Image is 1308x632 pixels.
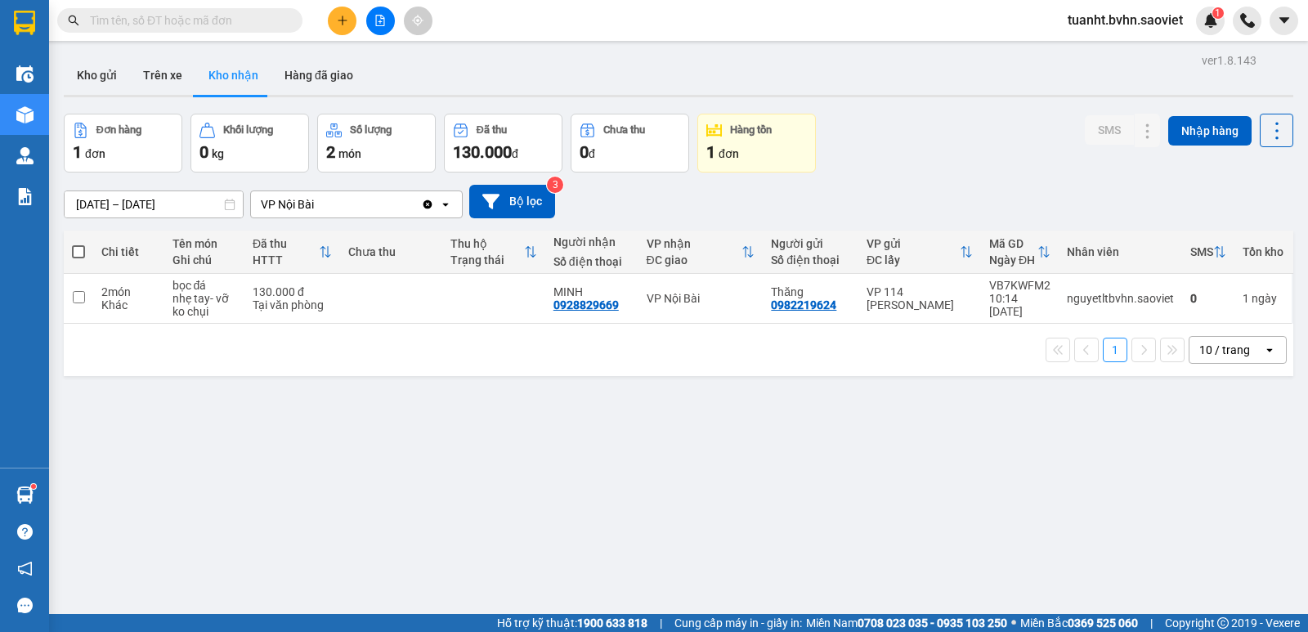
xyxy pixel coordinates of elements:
[981,231,1059,274] th: Toggle SortBy
[577,616,647,630] strong: 1900 633 818
[1203,13,1218,28] img: icon-new-feature
[771,298,836,312] div: 0982219624
[553,235,630,249] div: Người nhận
[199,142,208,162] span: 0
[253,285,332,298] div: 130.000 đ
[1150,614,1153,632] span: |
[730,124,772,136] div: Hàng tồn
[989,253,1037,267] div: Ngày ĐH
[253,237,319,250] div: Đã thu
[68,15,79,26] span: search
[1168,116,1252,146] button: Nhập hàng
[101,298,156,312] div: Khác
[338,147,361,160] span: món
[1212,7,1224,19] sup: 1
[350,124,392,136] div: Số lượng
[317,114,436,173] button: Số lượng2món
[261,196,314,213] div: VP Nội Bài
[16,65,34,83] img: warehouse-icon
[412,15,423,26] span: aim
[442,231,545,274] th: Toggle SortBy
[553,285,630,298] div: MINH
[17,524,33,540] span: question-circle
[1270,7,1298,35] button: caret-down
[1011,620,1016,626] span: ⚪️
[101,285,156,298] div: 2 món
[195,56,271,95] button: Kho nhận
[858,616,1007,630] strong: 0708 023 035 - 0935 103 250
[1103,338,1127,362] button: 1
[647,253,742,267] div: ĐC giao
[17,598,33,613] span: message
[1240,13,1255,28] img: phone-icon
[1190,245,1213,258] div: SMS
[172,292,236,318] div: nhẹ tay- vỡ ko chụi
[453,142,512,162] span: 130.000
[477,124,507,136] div: Đã thu
[444,114,562,173] button: Đã thu130.000đ
[1055,10,1196,30] span: tuanht.bvhn.saoviet
[85,147,105,160] span: đơn
[867,253,960,267] div: ĐC lấy
[1277,13,1292,28] span: caret-down
[96,124,141,136] div: Đơn hàng
[589,147,595,160] span: đ
[706,142,715,162] span: 1
[697,114,816,173] button: Hàng tồn1đơn
[647,292,755,305] div: VP Nội Bài
[172,253,236,267] div: Ghi chú
[172,237,236,250] div: Tên món
[90,11,283,29] input: Tìm tên, số ĐT hoặc mã đơn
[1068,616,1138,630] strong: 0369 525 060
[450,253,524,267] div: Trạng thái
[65,191,243,217] input: Select a date range.
[647,237,742,250] div: VP nhận
[1263,343,1276,356] svg: open
[771,285,850,298] div: Thăng
[271,56,366,95] button: Hàng đã giao
[1243,245,1283,258] div: Tồn kho
[553,255,630,268] div: Số điện thoại
[1199,342,1250,358] div: 10 / trang
[806,614,1007,632] span: Miền Nam
[1067,245,1174,258] div: Nhân viên
[244,231,340,274] th: Toggle SortBy
[553,298,619,312] div: 0928829669
[497,614,647,632] span: Hỗ trợ kỹ thuật:
[31,484,36,489] sup: 1
[1067,292,1174,305] div: nguyetltbvhn.saoviet
[469,185,555,218] button: Bộ lọc
[512,147,518,160] span: đ
[190,114,309,173] button: Khối lượng0kg
[253,253,319,267] div: HTTT
[326,142,335,162] span: 2
[366,7,395,35] button: file-add
[989,279,1050,292] div: VB7KWFM2
[101,245,156,258] div: Chi tiết
[1243,292,1283,305] div: 1
[547,177,563,193] sup: 3
[421,198,434,211] svg: Clear value
[674,614,802,632] span: Cung cấp máy in - giấy in:
[1217,617,1229,629] span: copyright
[316,196,317,213] input: Selected VP Nội Bài.
[374,15,386,26] span: file-add
[14,11,35,35] img: logo-vxr
[1202,52,1256,69] div: ver 1.8.143
[223,124,273,136] div: Khối lượng
[64,114,182,173] button: Đơn hàng1đơn
[337,15,348,26] span: plus
[571,114,689,173] button: Chưa thu0đ
[660,614,662,632] span: |
[439,198,452,211] svg: open
[1215,7,1221,19] span: 1
[989,237,1037,250] div: Mã GD
[348,245,435,258] div: Chưa thu
[771,253,850,267] div: Số điện thoại
[1020,614,1138,632] span: Miền Bắc
[130,56,195,95] button: Trên xe
[253,298,332,312] div: Tại văn phòng
[172,279,236,292] div: bọc đá
[328,7,356,35] button: plus
[1182,231,1234,274] th: Toggle SortBy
